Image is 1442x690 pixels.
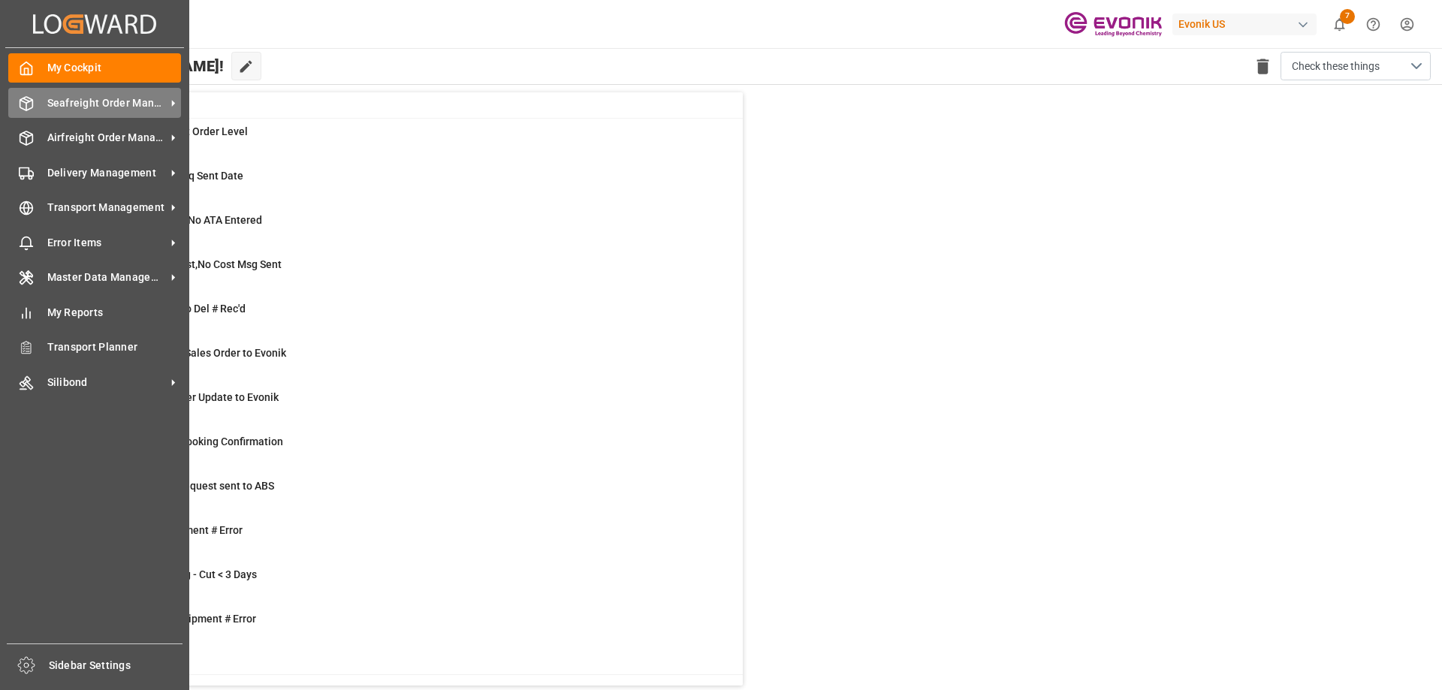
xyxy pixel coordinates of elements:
[47,270,166,285] span: Master Data Management
[77,478,724,510] a: 1Pending Bkg Request sent to ABSShipment
[77,345,724,377] a: 0Error on Initial Sales Order to EvonikShipment
[49,658,183,673] span: Sidebar Settings
[62,52,224,80] span: Hello [PERSON_NAME]!
[77,257,724,288] a: 34ETD>3 Days Past,No Cost Msg SentShipment
[115,347,286,359] span: Error on Initial Sales Order to Evonik
[77,567,724,598] a: 6TU: PGI Missing - Cut < 3 DaysTransport Unit
[77,301,724,333] a: 5ETD < 3 Days,No Del # Rec'dShipment
[8,53,181,83] a: My Cockpit
[1323,8,1356,41] button: show 7 new notifications
[47,95,166,111] span: Seafreight Order Management
[1172,14,1317,35] div: Evonik US
[77,124,724,155] a: 0MOT Missing at Order LevelSales Order-IVPO
[47,305,182,321] span: My Reports
[77,168,724,200] a: 4ABS: No Bkg Req Sent DateShipment
[47,165,166,181] span: Delivery Management
[1064,11,1162,38] img: Evonik-brand-mark-Deep-Purple-RGB.jpeg_1700498283.jpeg
[77,390,724,421] a: 0Error Sales Order Update to EvonikShipment
[47,60,182,76] span: My Cockpit
[77,611,724,643] a: 1TU : Pre-Leg Shipment # ErrorTransport Unit
[1281,52,1431,80] button: open menu
[47,200,166,215] span: Transport Management
[47,235,166,251] span: Error Items
[115,391,279,403] span: Error Sales Order Update to Evonik
[47,130,166,146] span: Airfreight Order Management
[77,212,724,244] a: 3ETA > 10 Days , No ATA EnteredShipment
[77,523,724,554] a: 0Main-Leg Shipment # ErrorShipment
[115,258,282,270] span: ETD>3 Days Past,No Cost Msg Sent
[115,480,274,492] span: Pending Bkg Request sent to ABS
[77,434,724,466] a: 35ABS: Missing Booking ConfirmationShipment
[1340,9,1355,24] span: 7
[8,333,181,362] a: Transport Planner
[47,375,166,390] span: Silibond
[1172,10,1323,38] button: Evonik US
[115,435,283,447] span: ABS: Missing Booking Confirmation
[8,297,181,327] a: My Reports
[1356,8,1390,41] button: Help Center
[47,339,182,355] span: Transport Planner
[1292,59,1380,74] span: Check these things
